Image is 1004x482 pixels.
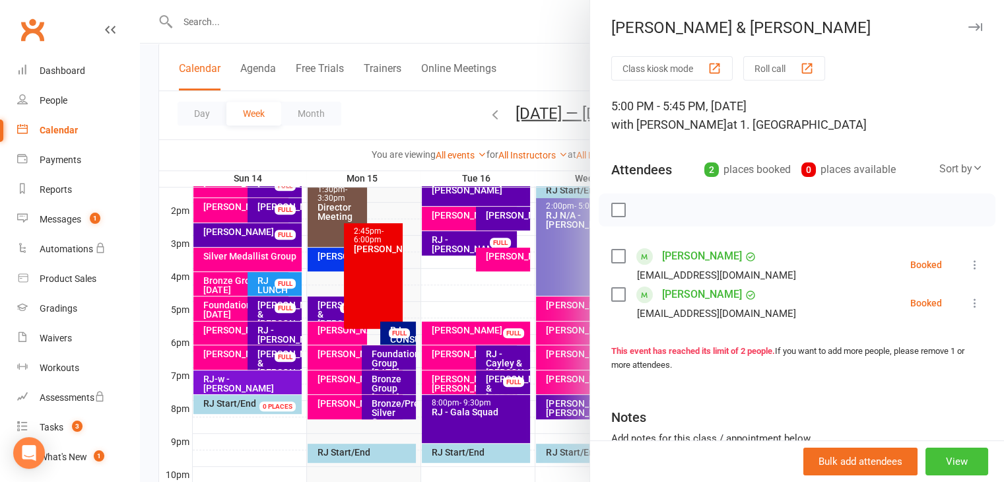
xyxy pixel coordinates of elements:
[727,118,867,131] span: at 1. [GEOGRAPHIC_DATA]
[17,264,139,294] a: Product Sales
[40,125,78,135] div: Calendar
[40,214,81,224] div: Messages
[40,244,93,254] div: Automations
[611,97,983,134] div: 5:00 PM - 5:45 PM, [DATE]
[40,333,72,343] div: Waivers
[17,116,139,145] a: Calendar
[925,448,988,475] button: View
[704,160,791,179] div: places booked
[590,18,1004,37] div: [PERSON_NAME] & [PERSON_NAME]
[611,408,646,427] div: Notes
[40,392,105,403] div: Assessments
[40,422,63,432] div: Tasks
[40,452,87,462] div: What's New
[40,65,85,76] div: Dashboard
[40,184,72,195] div: Reports
[94,450,104,462] span: 1
[90,213,100,224] span: 1
[17,383,139,413] a: Assessments
[743,56,825,81] button: Roll call
[939,160,983,178] div: Sort by
[17,145,139,175] a: Payments
[637,305,796,322] div: [EMAIL_ADDRESS][DOMAIN_NAME]
[17,353,139,383] a: Workouts
[801,160,896,179] div: places available
[801,162,816,177] div: 0
[40,362,79,373] div: Workouts
[40,273,96,284] div: Product Sales
[910,298,942,308] div: Booked
[611,118,727,131] span: with [PERSON_NAME]
[17,86,139,116] a: People
[17,56,139,86] a: Dashboard
[803,448,918,475] button: Bulk add attendees
[40,155,81,165] div: Payments
[16,13,49,46] a: Clubworx
[910,260,942,269] div: Booked
[611,346,775,356] strong: This event has reached its limit of 2 people.
[611,56,733,81] button: Class kiosk mode
[662,246,742,267] a: [PERSON_NAME]
[72,421,83,432] span: 3
[17,175,139,205] a: Reports
[17,442,139,472] a: What's New1
[17,324,139,353] a: Waivers
[13,437,45,469] div: Open Intercom Messenger
[611,160,672,179] div: Attendees
[17,205,139,234] a: Messages 1
[40,95,67,106] div: People
[17,294,139,324] a: Gradings
[662,284,742,305] a: [PERSON_NAME]
[611,345,983,372] div: If you want to add more people, please remove 1 or more attendees.
[611,430,983,446] div: Add notes for this class / appointment below
[40,303,77,314] div: Gradings
[704,162,719,177] div: 2
[17,234,139,264] a: Automations
[637,267,796,284] div: [EMAIL_ADDRESS][DOMAIN_NAME]
[17,413,139,442] a: Tasks 3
